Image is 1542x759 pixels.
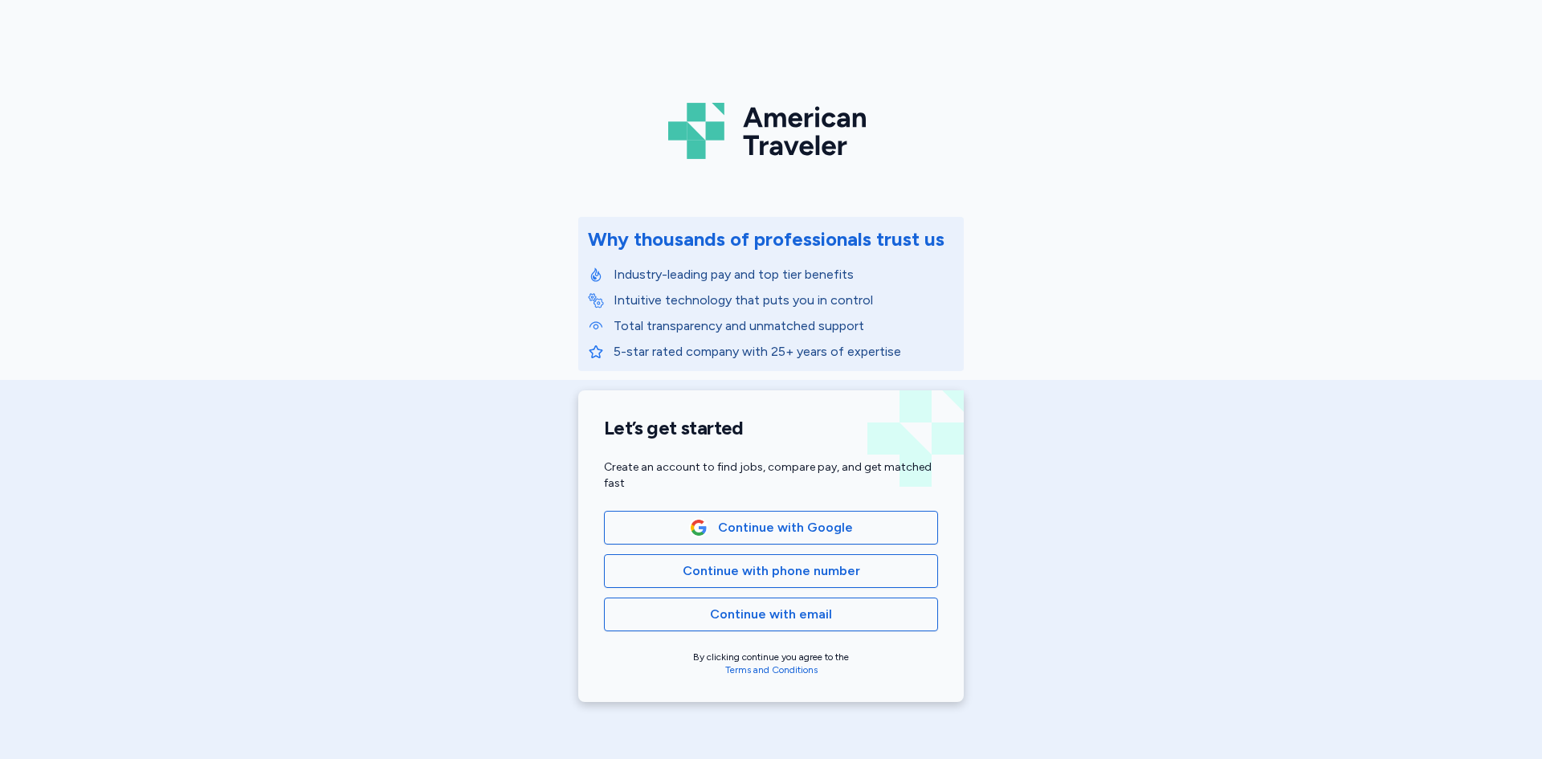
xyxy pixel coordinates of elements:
p: Total transparency and unmatched support [614,316,954,336]
h1: Let’s get started [604,416,938,440]
span: Continue with phone number [683,561,860,581]
span: Continue with email [710,605,832,624]
div: By clicking continue you agree to the [604,651,938,676]
a: Terms and Conditions [725,664,818,675]
img: Google Logo [690,519,708,537]
p: Industry-leading pay and top tier benefits [614,265,954,284]
button: Google LogoContinue with Google [604,511,938,545]
p: 5-star rated company with 25+ years of expertise [614,342,954,361]
img: Logo [668,96,874,165]
div: Create an account to find jobs, compare pay, and get matched fast [604,459,938,492]
span: Continue with Google [718,518,853,537]
button: Continue with email [604,598,938,631]
button: Continue with phone number [604,554,938,588]
p: Intuitive technology that puts you in control [614,291,954,310]
div: Why thousands of professionals trust us [588,226,944,252]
